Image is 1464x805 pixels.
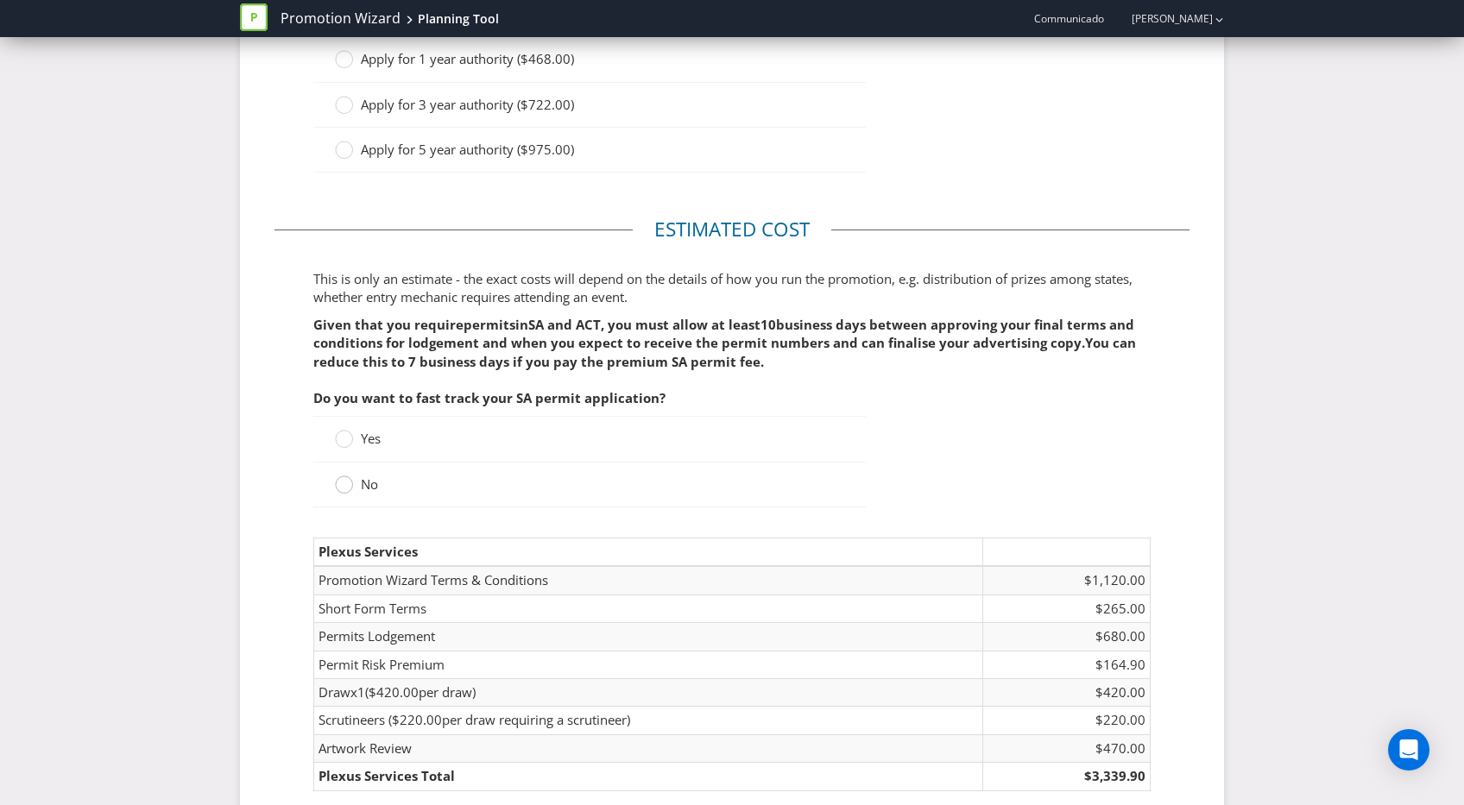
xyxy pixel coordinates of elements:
[313,389,666,406] span: Do you want to fast track your SA permit application?
[281,9,401,28] a: Promotion Wizard
[313,316,464,333] span: Given that you require
[392,711,442,728] span: $220.00
[760,316,776,333] span: 10
[314,763,983,790] td: Plexus Services Total
[418,10,499,28] div: Planning Tool
[361,96,574,113] span: Apply for 3 year authority ($722.00)
[313,334,1136,369] span: You can reduce this to 7 business days if you pay the premium SA permit fee.
[314,734,983,762] td: Artwork Review
[983,566,1151,594] td: $1,120.00
[983,651,1151,678] td: $164.90
[528,316,601,333] span: SA and ACT
[314,538,983,566] td: Plexus Services
[601,316,760,333] span: , you must allow at least
[357,683,365,701] span: 1
[983,734,1151,762] td: $470.00
[361,475,378,493] span: No
[314,566,983,594] td: Promotion Wizard Terms & Conditions
[319,683,350,701] span: Draw
[1388,729,1429,770] div: Open Intercom Messenger
[983,594,1151,622] td: $265.00
[361,50,574,67] span: Apply for 1 year authority ($468.00)
[314,651,983,678] td: Permit Risk Premium
[464,316,515,333] span: permits
[983,679,1151,707] td: $420.00
[1114,11,1213,26] a: [PERSON_NAME]
[365,683,369,701] span: (
[313,270,1151,307] p: This is only an estimate - the exact costs will depend on the details of how you run the promotio...
[313,316,1134,351] span: business days between approving your final terms and conditions for lodgement and when you expect...
[361,430,381,447] span: Yes
[633,216,831,243] legend: Estimated cost
[983,707,1151,734] td: $220.00
[983,763,1151,790] td: $3,339.90
[314,623,983,651] td: Permits Lodgement
[361,141,574,158] span: Apply for 5 year authority ($975.00)
[319,711,392,728] span: Scrutineers (
[1034,11,1104,26] span: Communicado
[350,683,357,701] span: x
[442,711,630,728] span: per draw requiring a scrutineer)
[515,316,528,333] span: in
[314,594,983,622] td: Short Form Terms
[369,683,419,701] span: $420.00
[419,683,476,701] span: per draw)
[983,623,1151,651] td: $680.00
